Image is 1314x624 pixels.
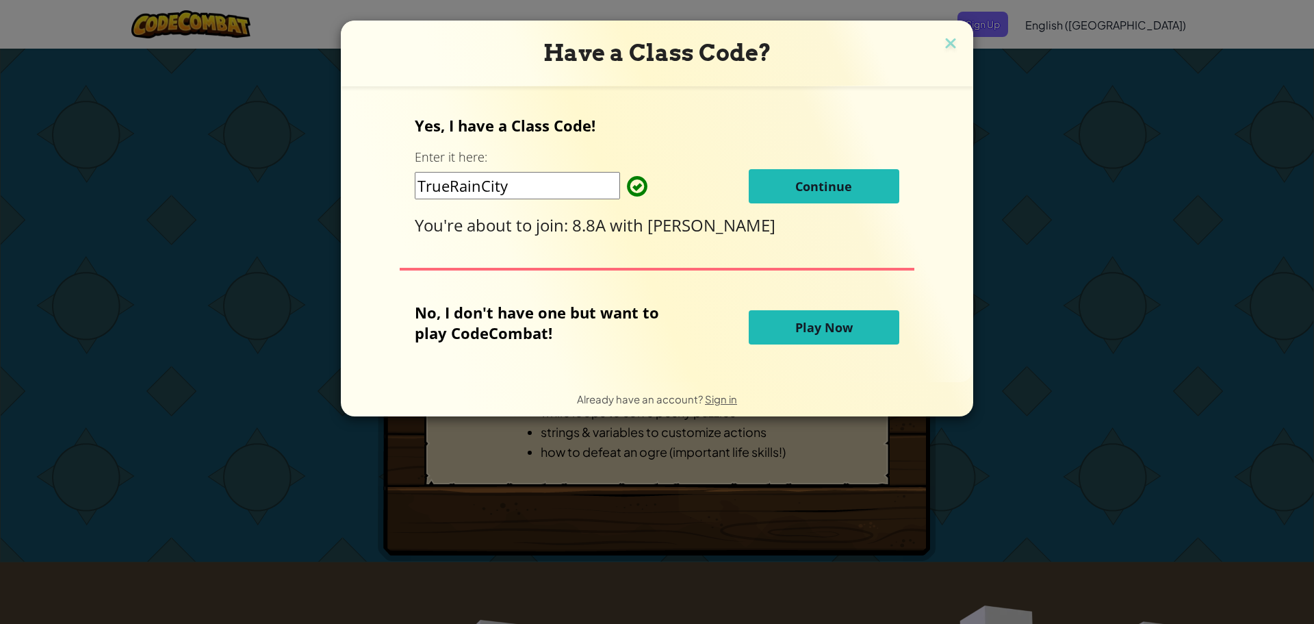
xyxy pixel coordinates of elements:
[572,214,610,236] span: 8.8A
[647,214,775,236] span: [PERSON_NAME]
[795,178,852,195] span: Continue
[749,169,899,203] button: Continue
[415,115,899,136] p: Yes, I have a Class Code!
[543,39,771,66] span: Have a Class Code?
[942,34,959,55] img: close icon
[415,302,680,343] p: No, I don't have one but want to play CodeCombat!
[415,149,487,166] label: Enter it here:
[610,214,647,236] span: with
[415,214,572,236] span: You're about to join:
[577,392,705,405] span: Already have an account?
[705,392,737,405] a: Sign in
[795,319,853,336] span: Play Now
[749,310,899,345] button: Play Now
